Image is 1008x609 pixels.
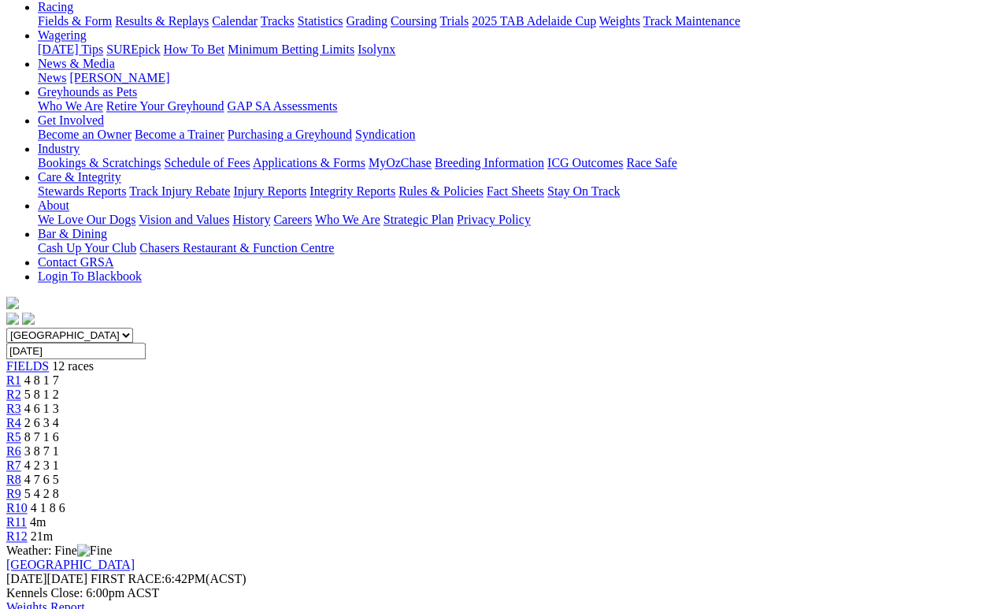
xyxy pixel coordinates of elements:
[547,156,623,169] a: ICG Outcomes
[38,128,132,141] a: Become an Owner
[435,156,544,169] a: Breeding Information
[22,312,35,325] img: twitter.svg
[38,241,136,254] a: Cash Up Your Club
[6,558,135,571] a: [GEOGRAPHIC_DATA]
[6,416,21,429] span: R4
[38,113,104,127] a: Get Involved
[6,296,19,309] img: logo-grsa-white.png
[31,529,53,543] span: 21m
[31,501,65,514] span: 4 1 8 6
[6,444,21,458] a: R6
[384,213,454,226] a: Strategic Plan
[24,430,59,444] span: 8 7 1 6
[6,343,146,359] input: Select date
[228,99,338,113] a: GAP SA Assessments
[24,388,59,401] span: 5 8 1 2
[487,184,544,198] a: Fact Sheets
[315,213,380,226] a: Who We Are
[273,213,312,226] a: Careers
[6,529,28,543] a: R12
[346,14,387,28] a: Grading
[164,156,250,169] a: Schedule of Fees
[6,572,87,585] span: [DATE]
[164,43,225,56] a: How To Bet
[139,241,334,254] a: Chasers Restaurant & Function Centre
[24,402,59,415] span: 4 6 1 3
[6,459,21,472] a: R7
[38,156,161,169] a: Bookings & Scratchings
[6,430,21,444] a: R5
[38,71,66,84] a: News
[626,156,676,169] a: Race Safe
[38,14,1002,28] div: Racing
[38,43,1002,57] div: Wagering
[6,487,21,500] a: R9
[6,586,1002,600] div: Kennels Close: 6:00pm ACST
[135,128,224,141] a: Become a Trainer
[6,515,27,529] a: R11
[358,43,395,56] a: Isolynx
[6,501,28,514] span: R10
[6,402,21,415] a: R3
[6,359,49,373] a: FIELDS
[439,14,469,28] a: Trials
[298,14,343,28] a: Statistics
[106,99,224,113] a: Retire Your Greyhound
[38,57,115,70] a: News & Media
[38,43,103,56] a: [DATE] Tips
[228,128,352,141] a: Purchasing a Greyhound
[38,241,1002,255] div: Bar & Dining
[52,359,94,373] span: 12 races
[38,142,80,155] a: Industry
[398,184,484,198] a: Rules & Policies
[457,213,531,226] a: Privacy Policy
[309,184,395,198] a: Integrity Reports
[91,572,246,585] span: 6:42PM(ACST)
[38,184,126,198] a: Stewards Reports
[24,473,59,486] span: 4 7 6 5
[391,14,437,28] a: Coursing
[38,99,103,113] a: Who We Are
[69,71,169,84] a: [PERSON_NAME]
[38,213,1002,227] div: About
[77,544,112,558] img: Fine
[253,156,365,169] a: Applications & Forms
[261,14,295,28] a: Tracks
[547,184,620,198] a: Stay On Track
[38,199,69,212] a: About
[38,85,137,98] a: Greyhounds as Pets
[38,28,87,42] a: Wagering
[38,184,1002,199] div: Care & Integrity
[38,170,121,184] a: Care & Integrity
[106,43,160,56] a: SUREpick
[129,184,230,198] a: Track Injury Rebate
[355,128,415,141] a: Syndication
[6,388,21,401] a: R2
[6,373,21,387] a: R1
[233,184,306,198] a: Injury Reports
[228,43,354,56] a: Minimum Betting Limits
[38,128,1002,142] div: Get Involved
[6,312,19,325] img: facebook.svg
[38,255,113,269] a: Contact GRSA
[38,227,107,240] a: Bar & Dining
[599,14,640,28] a: Weights
[24,487,59,500] span: 5 4 2 8
[212,14,258,28] a: Calendar
[643,14,740,28] a: Track Maintenance
[472,14,596,28] a: 2025 TAB Adelaide Cup
[38,14,112,28] a: Fields & Form
[24,444,59,458] span: 3 8 7 1
[139,213,229,226] a: Vision and Values
[38,156,1002,170] div: Industry
[38,213,135,226] a: We Love Our Dogs
[91,572,165,585] span: FIRST RACE:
